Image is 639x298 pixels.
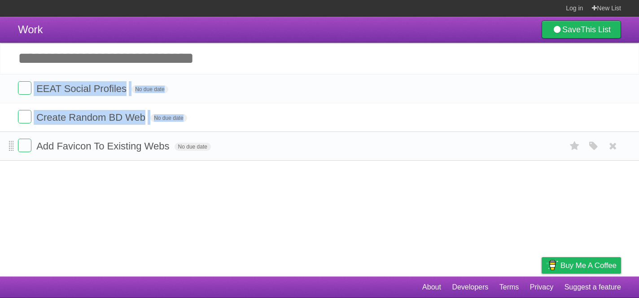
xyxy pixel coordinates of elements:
span: No due date [131,85,168,93]
a: Buy me a coffee [542,257,621,274]
a: Developers [452,279,488,296]
span: EEAT Social Profiles [36,83,129,94]
span: Work [18,23,43,35]
label: Done [18,110,31,123]
label: Star task [566,139,583,153]
span: Create Random BD Web [36,112,148,123]
span: No due date [175,143,211,151]
span: Add Favicon To Existing Webs [36,140,171,152]
label: Done [18,139,31,152]
label: Done [18,81,31,95]
img: Buy me a coffee [546,258,558,273]
a: Suggest a feature [565,279,621,296]
a: SaveThis List [542,21,621,39]
a: Terms [499,279,519,296]
span: Buy me a coffee [560,258,617,273]
span: No due date [150,114,187,122]
b: This List [581,25,611,34]
a: Privacy [530,279,553,296]
a: About [422,279,441,296]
